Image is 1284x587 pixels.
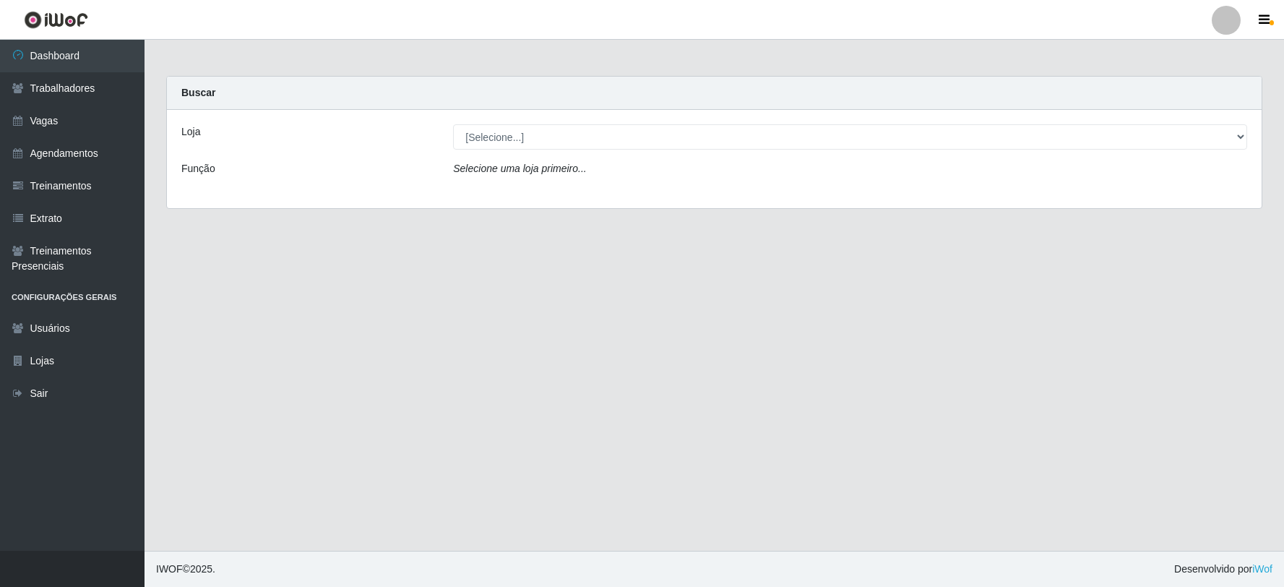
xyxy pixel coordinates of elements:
[156,562,215,577] span: © 2025 .
[1174,562,1272,577] span: Desenvolvido por
[181,161,215,176] label: Função
[181,124,200,140] label: Loja
[24,11,88,29] img: CoreUI Logo
[181,87,215,98] strong: Buscar
[156,563,183,575] span: IWOF
[1252,563,1272,575] a: iWof
[453,163,586,174] i: Selecione uma loja primeiro...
